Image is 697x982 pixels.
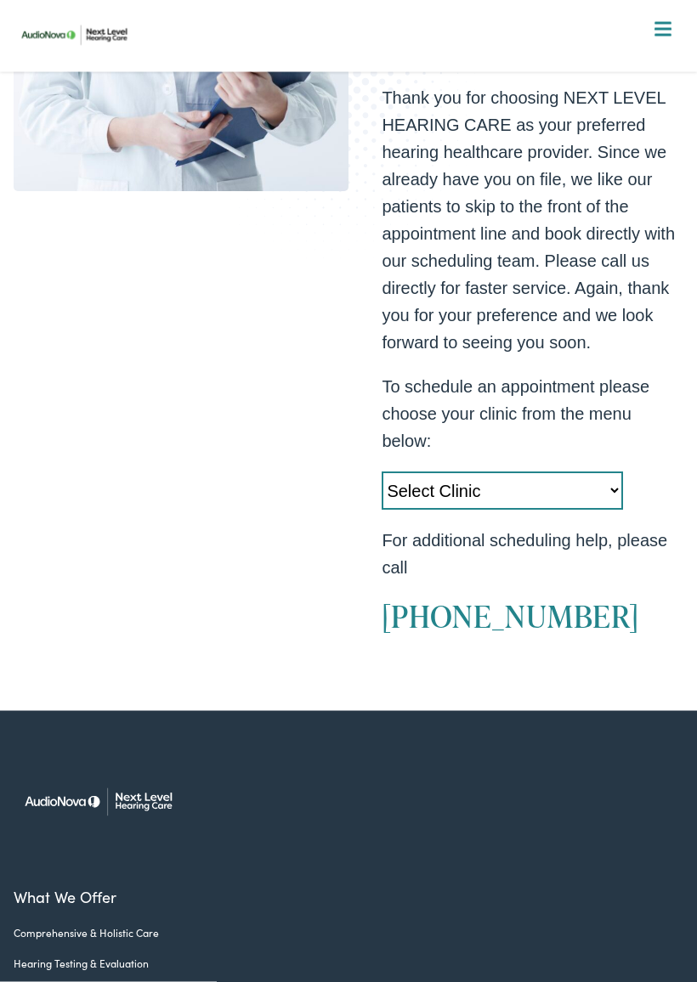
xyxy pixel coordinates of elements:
a: Comprehensive & Holistic Care [14,925,657,940]
img: Next Level Hearing Care [14,770,192,833]
p: Thank you for choosing NEXT LEVEL HEARING CARE as your preferred hearing healthcare provider. Sin... [382,85,683,357]
a: Hearing Testing & Evaluation [14,956,657,971]
a: What We Offer [26,68,683,121]
p: To schedule an appointment please choose your clinic from the menu below: [382,374,683,455]
a: [PHONE_NUMBER] [382,595,639,638]
a: What We Offer [14,885,657,908]
p: For additional scheduling help, please call [382,528,683,582]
